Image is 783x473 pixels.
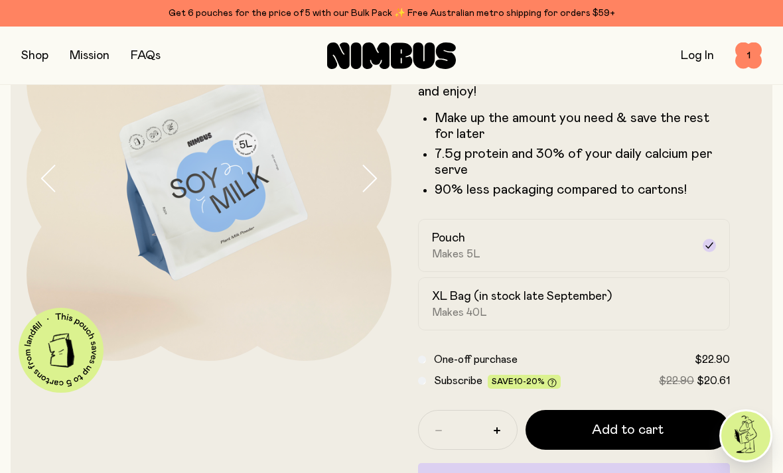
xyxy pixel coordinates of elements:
span: Makes 40L [432,306,487,319]
span: Subscribe [434,375,482,386]
span: $22.90 [695,354,730,365]
span: Makes 5L [432,247,480,261]
span: $22.90 [659,375,694,386]
h2: Pouch [432,230,465,246]
button: Add to cart [526,410,730,450]
span: Save [492,377,557,387]
h2: XL Bag (in stock late September) [432,289,612,304]
a: Mission [70,50,109,62]
li: Make up the amount you need & save the rest for later [435,110,730,142]
button: 1 [735,42,762,69]
span: $20.61 [697,375,730,386]
img: agent [721,411,770,460]
p: 90% less packaging compared to cartons! [435,182,730,198]
div: Get 6 pouches for the price of 5 with our Bulk Pack ✨ Free Australian metro shipping for orders $59+ [21,5,762,21]
a: Log In [681,50,714,62]
li: 7.5g protein and 30% of your daily calcium per serve [435,146,730,178]
span: Add to cart [592,421,664,439]
a: FAQs [131,50,161,62]
span: One-off purchase [434,354,518,365]
span: 10-20% [514,377,545,385]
